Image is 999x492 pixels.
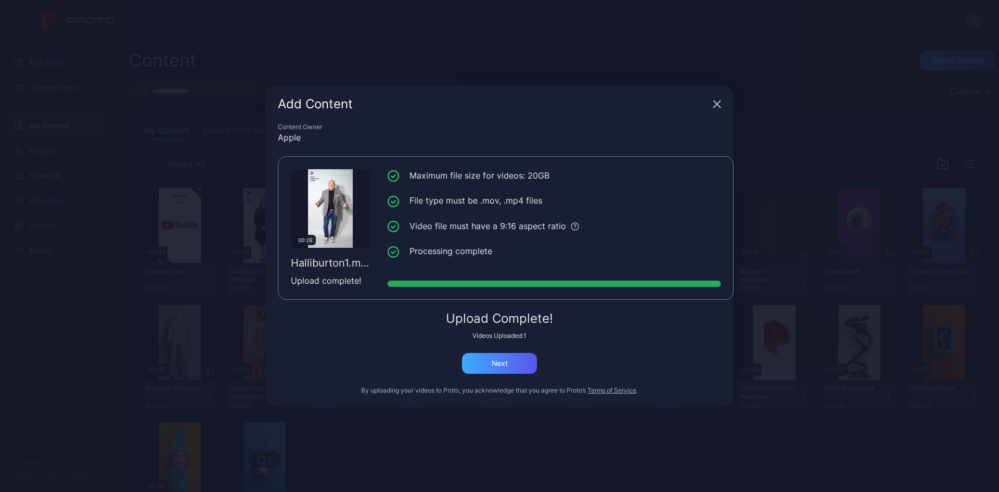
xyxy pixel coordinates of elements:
[388,220,721,233] li: Video file must have a 9:16 aspect ratio
[278,123,721,131] div: Content Owner
[388,245,721,258] li: Processing complete
[278,131,721,144] div: Apple
[278,386,721,395] div: By uploading your videos to Proto, you acknowledge that you agree to Proto’s .
[278,312,721,325] div: Upload Complete!
[587,386,636,395] button: Terms of Service
[278,332,721,340] div: Videos Uploaded: 1
[388,169,721,182] li: Maximum file size for videos: 20GB
[291,257,370,269] div: Halliburton1.mp4
[462,353,537,374] button: Next
[278,98,709,110] div: Add Content
[492,359,508,368] div: Next
[291,274,370,287] div: Upload complete!
[294,235,316,245] div: 00:29
[388,194,721,207] li: File type must be .mov, .mp4 files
